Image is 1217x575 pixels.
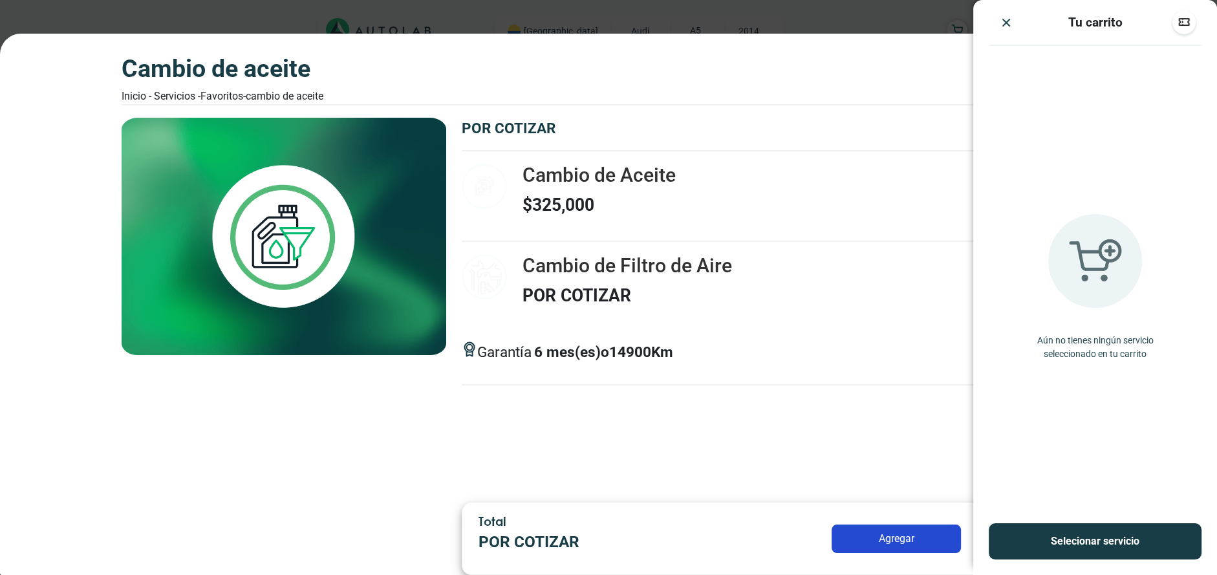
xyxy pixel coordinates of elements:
font: Cambio de Aceite [246,90,323,102]
p: POR COTIZAR [522,283,732,309]
p: 6 mes(es) o 14900 Km [534,342,673,363]
img: Descuentos code image [1178,16,1190,28]
h3: Tu carrito [1068,15,1122,30]
button: Close [1000,16,1013,29]
button: Agregar [832,525,961,553]
span: Total [479,514,506,528]
span: Garantía [477,342,673,374]
p: POR COTIZAR [462,118,1080,140]
img: close icon [1000,16,1013,29]
div: Inicio - Servicios - Favoritos - [122,89,323,104]
p: $ 325,000 [522,193,676,219]
h3: Cambio de Aceite [122,54,323,83]
img: cambio_de_aceite-v3.svg [462,164,507,209]
img: mantenimiento_general-v3.svg [462,254,507,299]
p: POR COTIZAR [479,530,711,554]
p: Aún no tienes ningún servicio seleccionado en tu carrito [1031,334,1159,361]
h3: Cambio de Aceite [522,164,676,187]
img: carrito vacio [1048,214,1142,308]
h3: Cambio de Filtro de Aire [522,254,732,277]
button: Selecionar servicio [989,523,1201,559]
